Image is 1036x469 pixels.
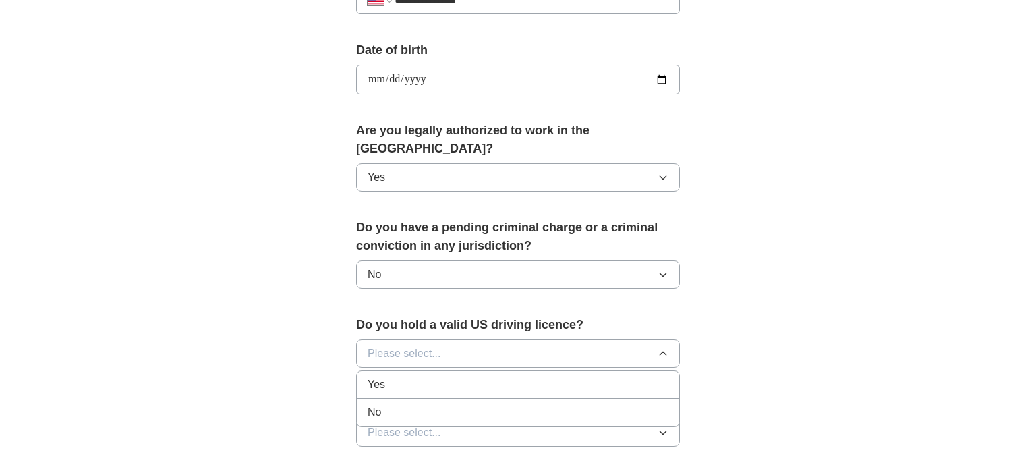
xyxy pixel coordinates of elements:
[356,121,680,158] label: Are you legally authorized to work in the [GEOGRAPHIC_DATA]?
[368,267,381,283] span: No
[356,418,680,447] button: Please select...
[356,260,680,289] button: No
[368,424,441,441] span: Please select...
[368,377,385,393] span: Yes
[368,169,385,186] span: Yes
[356,316,680,334] label: Do you hold a valid US driving licence?
[368,346,441,362] span: Please select...
[356,163,680,192] button: Yes
[368,404,381,420] span: No
[356,219,680,255] label: Do you have a pending criminal charge or a criminal conviction in any jurisdiction?
[356,41,680,59] label: Date of birth
[356,339,680,368] button: Please select...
